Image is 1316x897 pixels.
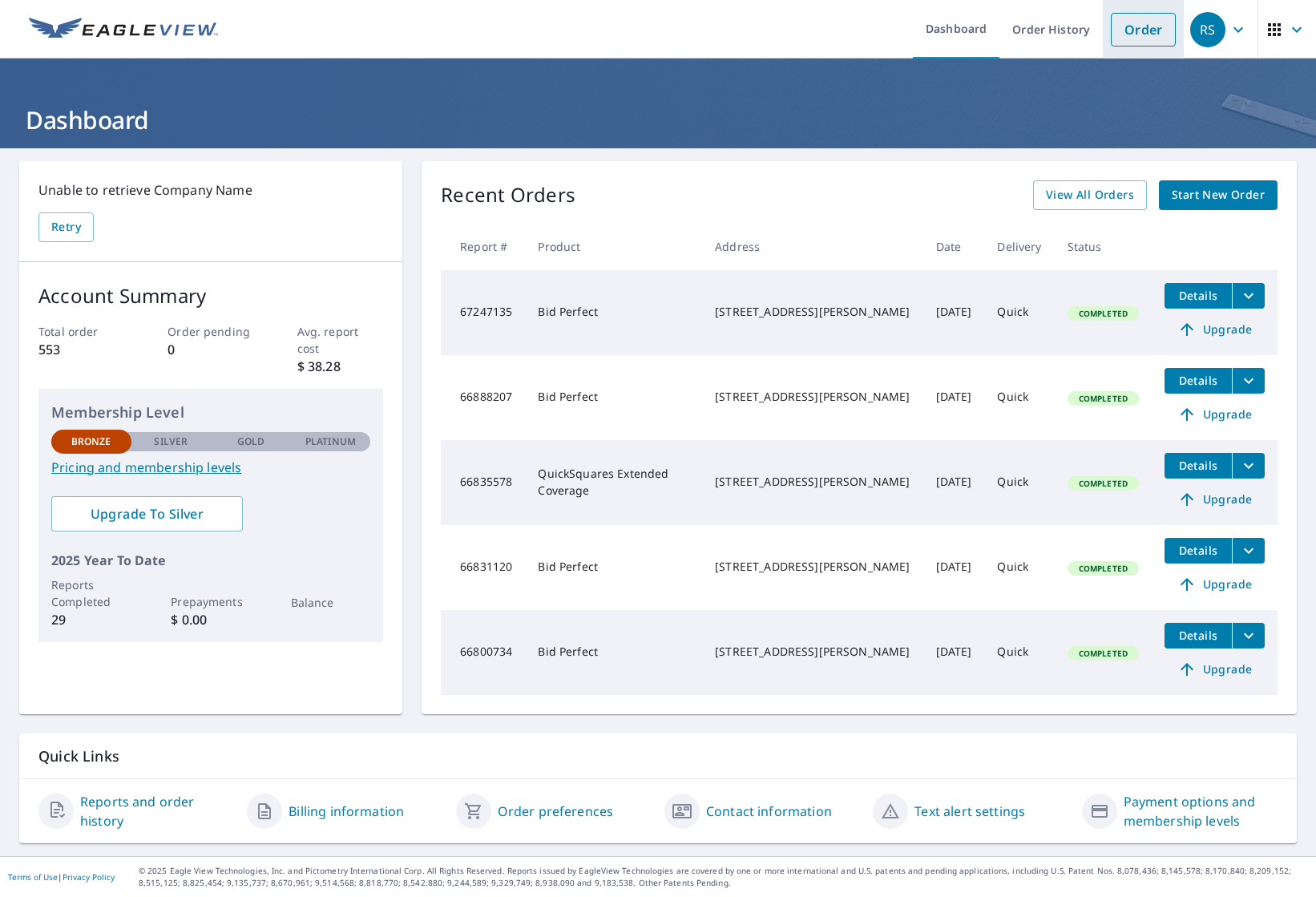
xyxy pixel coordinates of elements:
p: © 2025 Eagle View Technologies, Inc. and Pictometry International Corp. All Rights Reserved. Repo... [139,865,1308,889]
td: [DATE] [923,610,985,695]
a: Pricing and membership levels [51,458,370,477]
a: Upgrade To Silver [51,496,243,531]
p: $ 38.28 [297,357,384,376]
th: Delivery [984,223,1054,270]
button: filesDropdownBtn-66835578 [1232,453,1265,479]
button: filesDropdownBtn-67247135 [1232,283,1265,309]
p: 2025 Year To Date [51,551,370,570]
td: Bid Perfect [525,270,702,355]
span: Completed [1069,648,1137,659]
td: Quick [984,525,1054,610]
div: [STREET_ADDRESS][PERSON_NAME] [715,389,910,405]
td: Quick [984,270,1054,355]
th: Date [923,223,985,270]
p: 29 [51,610,131,629]
a: Order [1111,13,1176,46]
p: | [8,872,115,882]
span: Upgrade [1174,575,1255,594]
a: Upgrade [1165,572,1265,597]
span: Completed [1069,478,1137,489]
p: 553 [38,340,125,359]
a: Upgrade [1165,657,1265,682]
div: [STREET_ADDRESS][PERSON_NAME] [715,559,910,575]
div: [STREET_ADDRESS][PERSON_NAME] [715,474,910,490]
th: Status [1055,223,1152,270]
p: Avg. report cost [297,323,384,357]
a: Upgrade [1165,317,1265,342]
a: Text alert settings [914,802,1025,821]
button: filesDropdownBtn-66800734 [1232,623,1265,649]
a: Upgrade [1165,402,1265,427]
h1: Dashboard [19,103,1297,136]
span: Details [1174,628,1222,643]
span: Details [1174,543,1222,558]
td: Quick [984,355,1054,440]
td: 66888207 [441,355,525,440]
td: Bid Perfect [525,525,702,610]
div: RS [1190,12,1225,47]
a: Payment options and membership levels [1124,792,1278,830]
td: [DATE] [923,440,985,525]
span: View All Orders [1046,185,1134,205]
img: EV Logo [29,18,218,42]
a: Order preferences [498,802,614,821]
td: Quick [984,440,1054,525]
span: Retry [51,217,81,237]
td: 66800734 [441,610,525,695]
td: 66835578 [441,440,525,525]
td: 66831120 [441,525,525,610]
p: Reports Completed [51,576,131,610]
button: detailsBtn-66888207 [1165,368,1232,394]
a: Start New Order [1159,180,1278,210]
button: detailsBtn-67247135 [1165,283,1232,309]
span: Details [1174,458,1222,473]
th: Address [702,223,922,270]
span: Details [1174,373,1222,388]
button: filesDropdownBtn-66888207 [1232,368,1265,394]
p: Unable to retrieve Company Name [38,180,383,200]
p: Balance [291,594,371,611]
p: Silver [154,434,188,449]
p: Prepayments [171,593,251,610]
span: Upgrade [1174,660,1255,679]
td: [DATE] [923,355,985,440]
a: Reports and order history [80,792,234,830]
button: detailsBtn-66800734 [1165,623,1232,649]
span: Details [1174,288,1222,303]
span: Upgrade [1174,320,1255,339]
button: Retry [38,212,94,242]
p: Account Summary [38,281,383,310]
p: Gold [237,434,264,449]
td: 67247135 [441,270,525,355]
td: Bid Perfect [525,355,702,440]
a: View All Orders [1033,180,1147,210]
td: Quick [984,610,1054,695]
td: Bid Perfect [525,610,702,695]
a: Privacy Policy [63,871,115,883]
a: Upgrade [1165,487,1265,512]
p: 0 [168,340,254,359]
p: $ 0.00 [171,610,251,629]
p: Quick Links [38,746,1278,766]
a: Billing information [289,802,404,821]
span: Start New Order [1172,185,1265,205]
div: [STREET_ADDRESS][PERSON_NAME] [715,304,910,320]
span: Completed [1069,308,1137,319]
a: Contact information [706,802,832,821]
a: Terms of Use [8,871,58,883]
th: Report # [441,223,525,270]
button: detailsBtn-66835578 [1165,453,1232,479]
div: [STREET_ADDRESS][PERSON_NAME] [715,644,910,660]
td: [DATE] [923,525,985,610]
p: Membership Level [51,402,370,423]
span: Completed [1069,563,1137,574]
span: Upgrade [1174,405,1255,424]
p: Bronze [71,434,111,449]
button: filesDropdownBtn-66831120 [1232,538,1265,564]
th: Product [525,223,702,270]
p: Platinum [305,434,356,449]
td: QuickSquares Extended Coverage [525,440,702,525]
span: Completed [1069,393,1137,404]
button: detailsBtn-66831120 [1165,538,1232,564]
td: [DATE] [923,270,985,355]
